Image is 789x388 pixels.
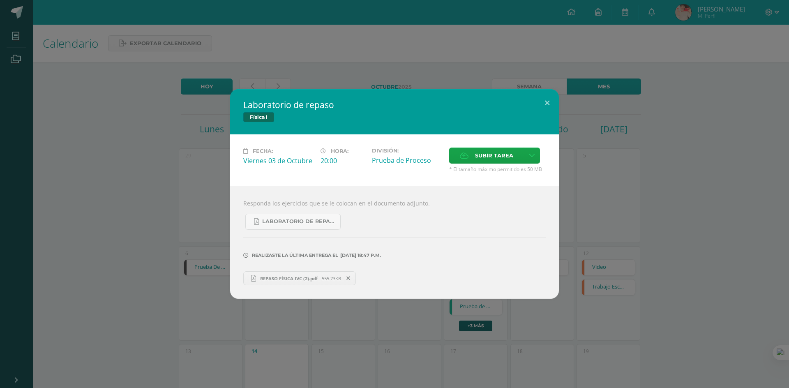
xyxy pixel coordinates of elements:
div: Responda los ejercicios que se le colocan en el documento adjunto. [230,186,559,299]
label: División: [372,148,443,154]
span: Realizaste la última entrega el [252,252,338,258]
span: Remover entrega [341,274,355,283]
a: Laboratorio de repaso Física cuarto bachillerato IV unidad.pdf [245,214,341,230]
span: Laboratorio de repaso Física cuarto bachillerato IV unidad.pdf [262,218,336,225]
span: Física I [243,112,274,122]
span: 555.73KB [322,275,341,282]
span: REPASO FÍSICA IVC (2).pdf [256,275,322,282]
span: * El tamaño máximo permitido es 50 MB [449,166,546,173]
div: 20:00 [321,156,365,165]
div: Viernes 03 de Octubre [243,156,314,165]
span: [DATE] 18:47 p.m. [338,255,381,256]
span: Fecha: [253,148,273,154]
h2: Laboratorio de repaso [243,99,546,111]
button: Close (Esc) [535,89,559,117]
div: Prueba de Proceso [372,156,443,165]
span: Hora: [331,148,348,154]
a: REPASO FÍSICA IVC (2).pdf 555.73KB [243,271,356,285]
span: Subir tarea [475,148,513,163]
